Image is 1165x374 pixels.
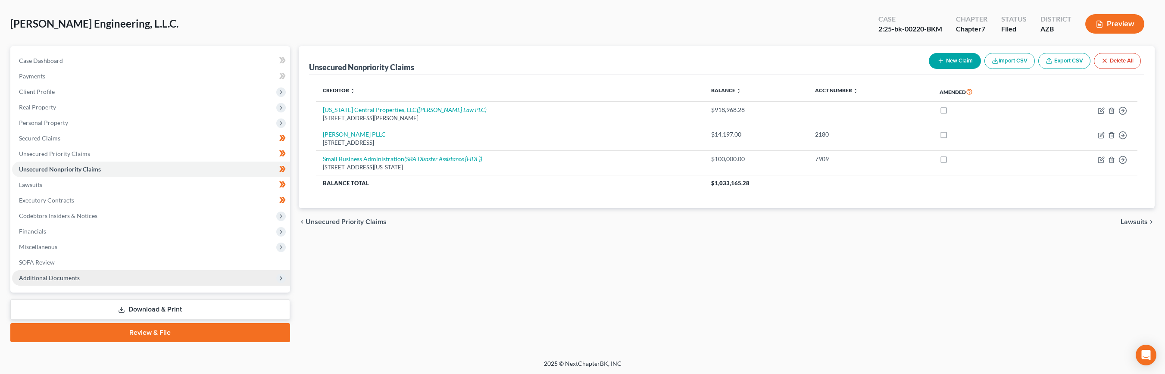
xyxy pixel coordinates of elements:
div: [STREET_ADDRESS][PERSON_NAME] [323,114,698,122]
button: New Claim [929,53,981,69]
div: Chapter [956,24,987,34]
span: [PERSON_NAME] Engineering, L.L.C. [10,17,178,30]
div: 2180 [815,130,926,139]
button: Lawsuits chevron_right [1121,218,1155,225]
div: 7909 [815,155,926,163]
span: Codebtors Insiders & Notices [19,212,97,219]
button: Preview [1085,14,1144,34]
a: Executory Contracts [12,193,290,208]
span: Executory Contracts [19,196,74,204]
span: Secured Claims [19,134,60,142]
span: Case Dashboard [19,57,63,64]
span: Unsecured Priority Claims [19,150,90,157]
div: Chapter [956,14,987,24]
i: chevron_left [299,218,306,225]
div: $918,968.28 [711,106,801,114]
span: Miscellaneous [19,243,57,250]
a: SOFA Review [12,255,290,270]
span: Real Property [19,103,56,111]
a: Download & Print [10,299,290,320]
span: 7 [981,25,985,33]
div: District [1040,14,1071,24]
i: unfold_more [736,88,741,93]
i: chevron_right [1148,218,1155,225]
span: $1,033,165.28 [711,180,750,187]
span: Additional Documents [19,274,80,281]
i: unfold_more [350,88,355,93]
a: Balance unfold_more [711,87,741,93]
a: Export CSV [1038,53,1090,69]
span: Financials [19,228,46,235]
th: Balance Total [316,175,705,191]
span: Lawsuits [1121,218,1148,225]
div: $14,197.00 [711,130,801,139]
a: Unsecured Priority Claims [12,146,290,162]
div: Open Intercom Messenger [1136,345,1156,365]
button: chevron_left Unsecured Priority Claims [299,218,387,225]
div: Filed [1001,24,1027,34]
div: AZB [1040,24,1071,34]
a: Creditor unfold_more [323,87,355,93]
div: $100,000.00 [711,155,801,163]
span: Client Profile [19,88,55,95]
a: [PERSON_NAME] PLLC [323,131,386,138]
a: Unsecured Nonpriority Claims [12,162,290,177]
span: Payments [19,72,45,80]
span: Personal Property [19,119,68,126]
span: Unsecured Priority Claims [306,218,387,225]
span: SOFA Review [19,259,55,266]
a: Case Dashboard [12,53,290,69]
div: [STREET_ADDRESS] [323,139,698,147]
div: 2:25-bk-00220-BKM [878,24,942,34]
a: Lawsuits [12,177,290,193]
span: Unsecured Nonpriority Claims [19,165,101,173]
button: Delete All [1094,53,1141,69]
a: Payments [12,69,290,84]
div: Status [1001,14,1027,24]
a: Small Business Administration(SBA Disaster Assistance {EIDL}) [323,155,482,162]
a: [US_STATE] Central Properties, LLC([PERSON_NAME] Law PLC) [323,106,487,113]
i: (SBA Disaster Assistance {EIDL}) [404,155,482,162]
div: Unsecured Nonpriority Claims [309,62,414,72]
div: [STREET_ADDRESS][US_STATE] [323,163,698,171]
a: Acct Number unfold_more [815,87,858,93]
i: ([PERSON_NAME] Law PLC) [417,106,487,113]
a: Secured Claims [12,131,290,146]
a: Review & File [10,323,290,342]
div: Case [878,14,942,24]
button: Import CSV [984,53,1035,69]
span: Lawsuits [19,181,42,188]
th: Amended [933,82,1036,102]
i: unfold_more [853,88,858,93]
